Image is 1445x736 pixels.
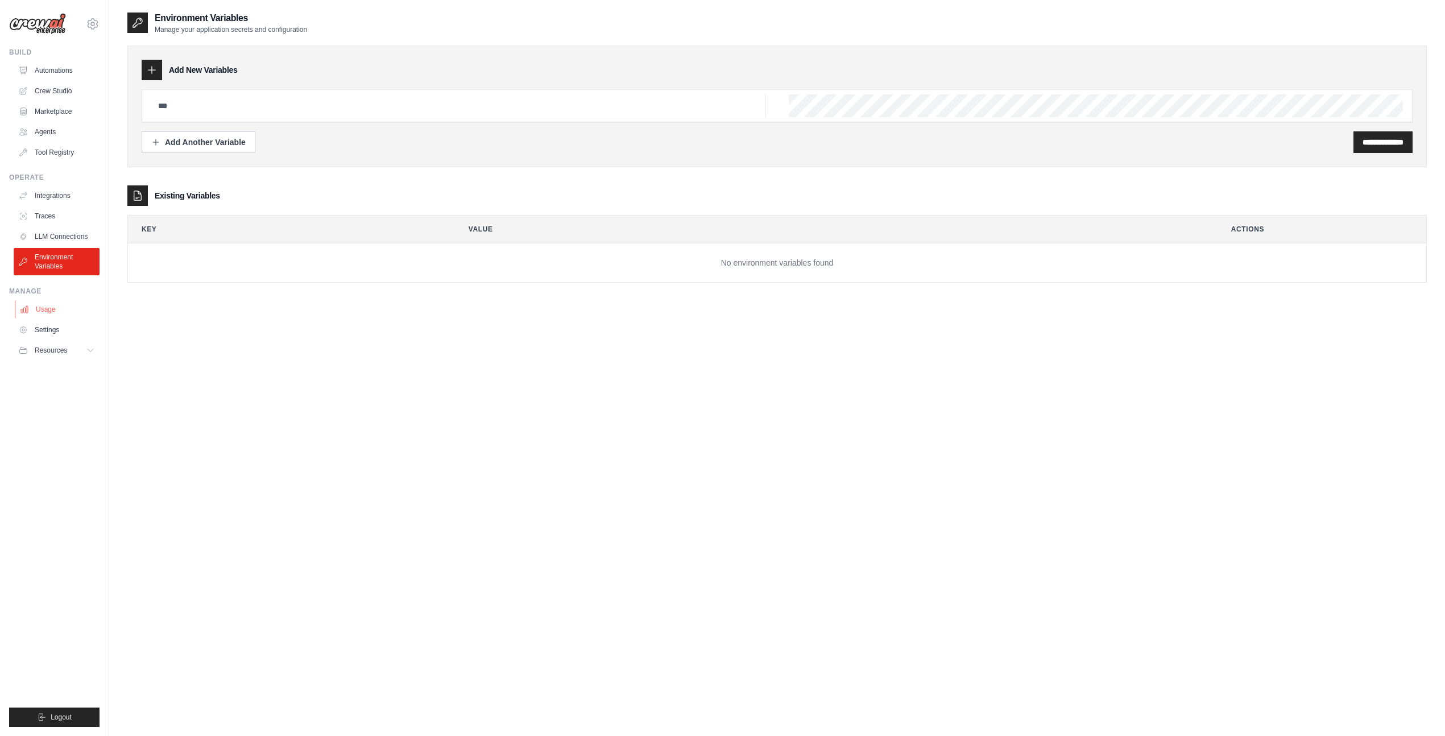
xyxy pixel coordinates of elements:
[51,713,72,722] span: Logout
[155,11,307,25] h2: Environment Variables
[1218,216,1426,243] th: Actions
[151,137,246,148] div: Add Another Variable
[14,102,100,121] a: Marketplace
[142,131,255,153] button: Add Another Variable
[15,300,101,319] a: Usage
[14,61,100,80] a: Automations
[14,123,100,141] a: Agents
[9,708,100,727] button: Logout
[14,341,100,359] button: Resources
[14,82,100,100] a: Crew Studio
[14,228,100,246] a: LLM Connections
[14,143,100,162] a: Tool Registry
[155,190,220,201] h3: Existing Variables
[14,248,100,275] a: Environment Variables
[14,321,100,339] a: Settings
[9,173,100,182] div: Operate
[14,187,100,205] a: Integrations
[14,207,100,225] a: Traces
[128,216,446,243] th: Key
[9,287,100,296] div: Manage
[9,48,100,57] div: Build
[169,64,238,76] h3: Add New Variables
[9,13,66,35] img: Logo
[155,25,307,34] p: Manage your application secrets and configuration
[455,216,1208,243] th: Value
[35,346,67,355] span: Resources
[128,243,1426,283] td: No environment variables found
